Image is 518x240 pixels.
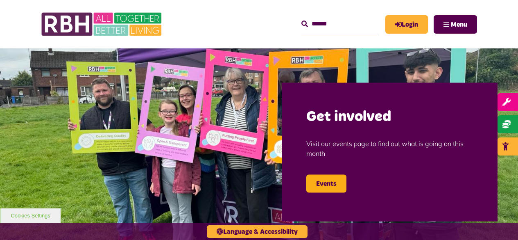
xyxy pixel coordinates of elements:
[385,15,428,34] a: MyRBH
[306,175,346,193] a: Events
[41,8,164,40] img: RBH
[306,107,473,126] h2: Get involved
[207,225,308,238] button: Language & Accessibility
[306,126,473,171] p: Visit our events page to find out what is going on this month
[451,21,467,28] span: Menu
[434,15,477,34] button: Navigation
